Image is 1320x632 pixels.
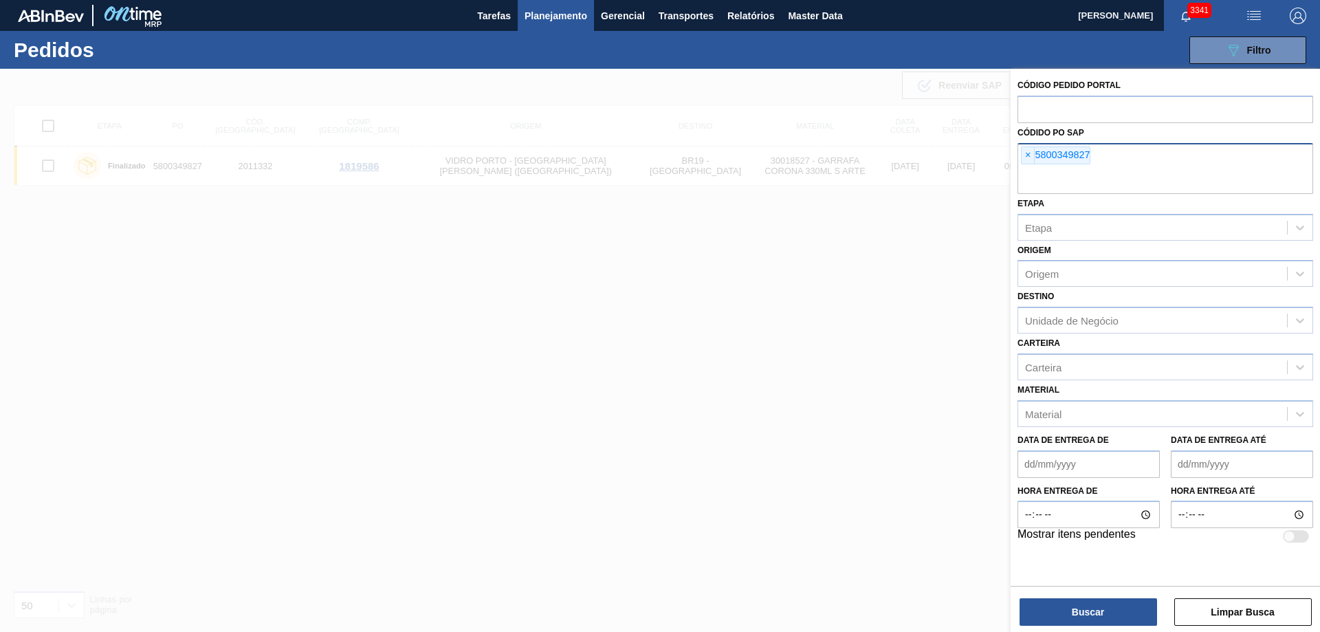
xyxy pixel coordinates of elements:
[601,8,645,24] span: Gerencial
[1171,450,1313,478] input: dd/mm/yyyy
[1017,199,1044,208] label: Etapa
[1017,450,1160,478] input: dd/mm/yyyy
[659,8,714,24] span: Transportes
[1017,80,1121,90] label: Código Pedido Portal
[1246,8,1262,24] img: userActions
[1171,481,1313,501] label: Hora entrega até
[1187,3,1211,18] span: 3341
[727,8,774,24] span: Relatórios
[1017,528,1136,545] label: Mostrar itens pendentes
[1025,315,1119,327] div: Unidade de Negócio
[1017,128,1084,138] label: Códido PO SAP
[1290,8,1306,24] img: Logout
[1164,6,1208,25] button: Notificações
[14,42,219,58] h1: Pedidos
[1189,36,1306,64] button: Filtro
[1025,221,1052,233] div: Etapa
[1021,146,1090,164] div: 5800349827
[1022,147,1035,164] span: ×
[525,8,587,24] span: Planejamento
[1017,246,1051,255] label: Origem
[1017,481,1160,501] label: Hora entrega de
[18,10,84,22] img: TNhmsLtSVTkK8tSr43FrP2fwEKptu5GPRR3wAAAABJRU5ErkJggg==
[1017,292,1054,301] label: Destino
[1171,435,1266,445] label: Data de Entrega até
[1017,385,1059,395] label: Material
[477,8,511,24] span: Tarefas
[1025,361,1061,373] div: Carteira
[1247,45,1271,56] span: Filtro
[1025,408,1061,419] div: Material
[1017,338,1060,348] label: Carteira
[1025,268,1059,280] div: Origem
[788,8,842,24] span: Master Data
[1017,435,1109,445] label: Data de Entrega de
